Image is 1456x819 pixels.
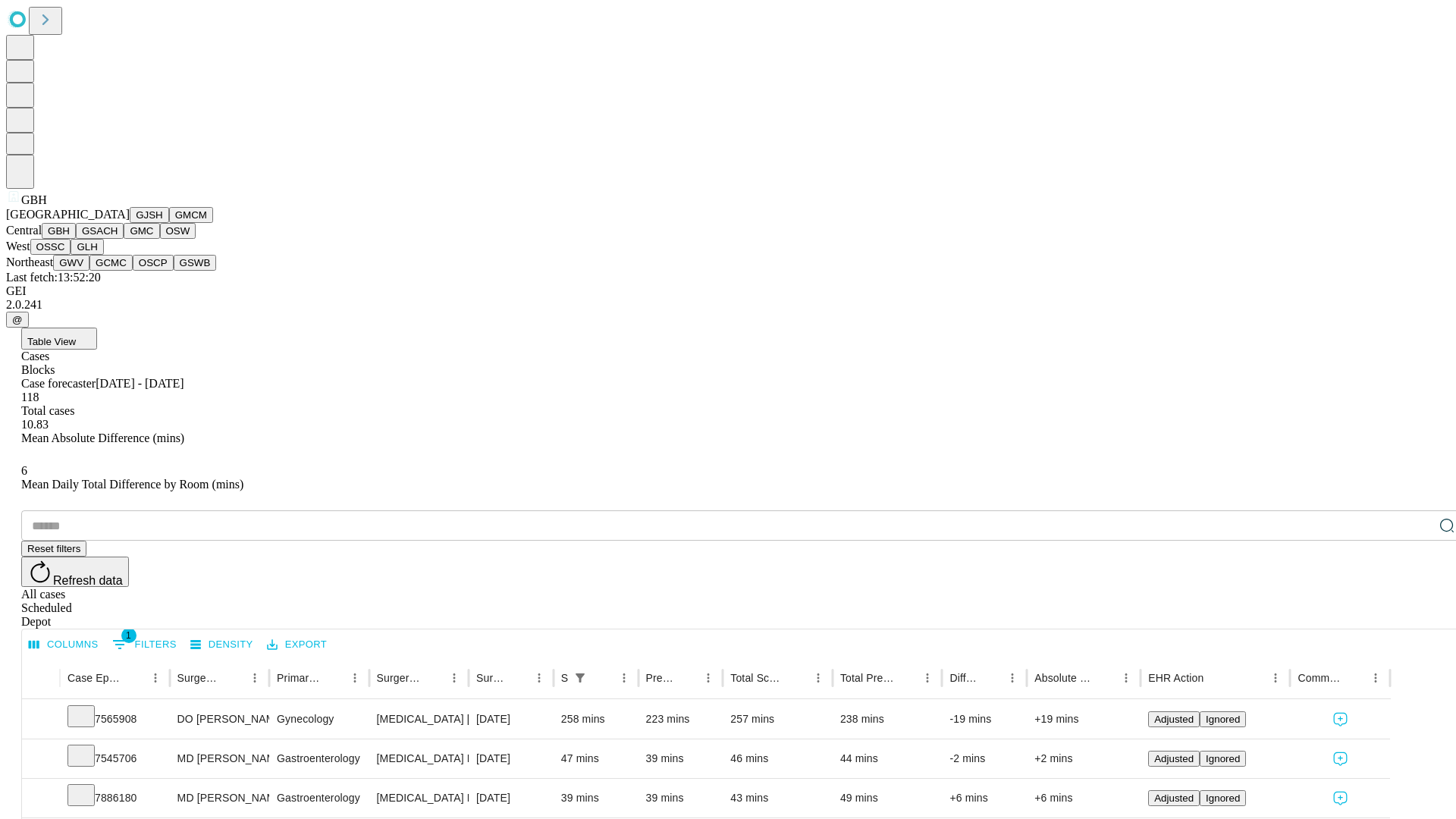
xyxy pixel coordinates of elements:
button: Select columns [25,633,102,657]
div: Scheduled In Room Duration [561,672,568,684]
span: Case forecaster [21,377,96,390]
span: 1 [121,628,136,643]
button: Menu [808,667,829,689]
span: 118 [21,391,39,403]
button: GCMC [89,255,133,271]
button: Menu [1002,667,1023,689]
button: Menu [1116,667,1137,689]
div: 43 mins [730,779,825,817]
span: Adjusted [1154,753,1194,764]
button: OSCP [133,255,174,271]
div: 1 active filter [570,667,591,689]
div: Gastroenterology [277,779,361,817]
button: Adjusted [1148,711,1200,727]
button: Ignored [1200,711,1246,727]
div: +19 mins [1034,700,1133,739]
button: Sort [1094,667,1116,689]
div: Surgery Name [377,672,421,684]
span: 10.83 [21,418,49,431]
button: Menu [917,667,938,689]
button: Expand [30,786,52,812]
div: +6 mins [1034,779,1133,817]
div: 257 mins [730,700,825,739]
div: [MEDICAL_DATA] FLEXIBLE WITH [MEDICAL_DATA] [377,779,461,817]
button: Menu [529,667,550,689]
button: Reset filters [21,541,86,557]
button: GSACH [76,223,124,239]
button: Sort [422,667,444,689]
button: Sort [1205,667,1226,689]
div: +2 mins [1034,739,1133,778]
button: GMCM [169,207,213,223]
div: [DATE] [476,739,546,778]
button: Sort [323,667,344,689]
div: Primary Service [277,672,321,684]
button: OSW [160,223,196,239]
span: Ignored [1206,792,1240,804]
div: Surgery Date [476,672,506,684]
button: Sort [507,667,529,689]
div: 223 mins [646,700,716,739]
div: 49 mins [840,779,935,817]
button: Menu [244,667,265,689]
button: GWV [53,255,89,271]
span: West [6,240,30,253]
div: GEI [6,284,1450,298]
button: Expand [30,707,52,733]
button: Ignored [1200,751,1246,767]
span: Northeast [6,256,53,268]
button: GSWB [174,255,217,271]
button: Menu [145,667,166,689]
button: Menu [444,667,465,689]
div: [DATE] [476,779,546,817]
div: 39 mins [646,739,716,778]
button: Sort [676,667,698,689]
span: Adjusted [1154,792,1194,804]
button: Adjusted [1148,751,1200,767]
button: GJSH [130,207,169,223]
div: Surgeon Name [177,672,221,684]
div: 39 mins [646,779,716,817]
span: 6 [21,464,27,477]
button: Expand [30,746,52,773]
button: Sort [896,667,917,689]
div: Difference [949,672,979,684]
span: [GEOGRAPHIC_DATA] [6,208,130,221]
div: 7886180 [67,779,162,817]
button: Refresh data [21,557,129,587]
div: DO [PERSON_NAME] [PERSON_NAME] [177,700,262,739]
div: Gynecology [277,700,361,739]
div: Predicted In Room Duration [646,672,676,684]
button: Menu [1365,667,1386,689]
button: Menu [613,667,635,689]
span: Reset filters [27,543,80,554]
div: Total Scheduled Duration [730,672,785,684]
div: [DATE] [476,700,546,739]
div: +6 mins [949,779,1019,817]
span: Central [6,224,42,237]
button: Export [263,633,331,657]
button: Sort [981,667,1002,689]
div: 7565908 [67,700,162,739]
button: Density [187,633,257,657]
div: Comments [1298,672,1341,684]
button: GBH [42,223,76,239]
button: OSSC [30,239,71,255]
button: Show filters [108,632,180,657]
span: Refresh data [53,574,123,587]
div: -2 mins [949,739,1019,778]
div: EHR Action [1148,672,1203,684]
div: 46 mins [730,739,825,778]
span: Last fetch: 13:52:20 [6,271,101,284]
button: Sort [223,667,244,689]
button: Sort [592,667,613,689]
div: [MEDICAL_DATA] [MEDICAL_DATA] REMOVAL TUBES AND/OR OVARIES FOR UTERUS 250GM OR LESS [377,700,461,739]
span: Adjusted [1154,714,1194,725]
div: 258 mins [561,700,631,739]
button: Adjusted [1148,790,1200,806]
span: Ignored [1206,714,1240,725]
div: MD [PERSON_NAME] [PERSON_NAME] [177,739,262,778]
div: 47 mins [561,739,631,778]
span: GBH [21,193,47,206]
button: Sort [786,667,808,689]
